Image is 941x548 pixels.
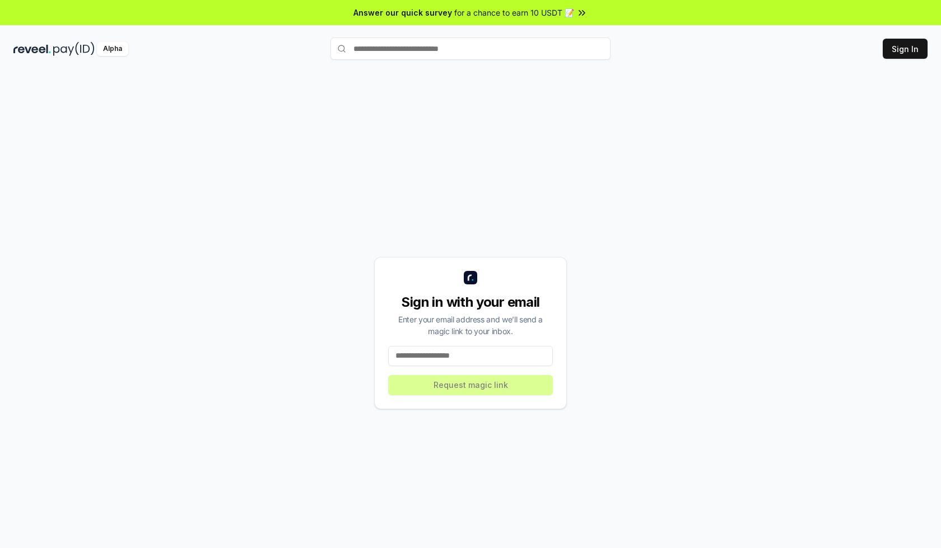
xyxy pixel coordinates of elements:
[388,293,553,311] div: Sign in with your email
[454,7,574,18] span: for a chance to earn 10 USDT 📝
[464,271,477,284] img: logo_small
[53,42,95,56] img: pay_id
[353,7,452,18] span: Answer our quick survey
[388,313,553,337] div: Enter your email address and we’ll send a magic link to your inbox.
[13,42,51,56] img: reveel_dark
[883,39,928,59] button: Sign In
[97,42,128,56] div: Alpha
